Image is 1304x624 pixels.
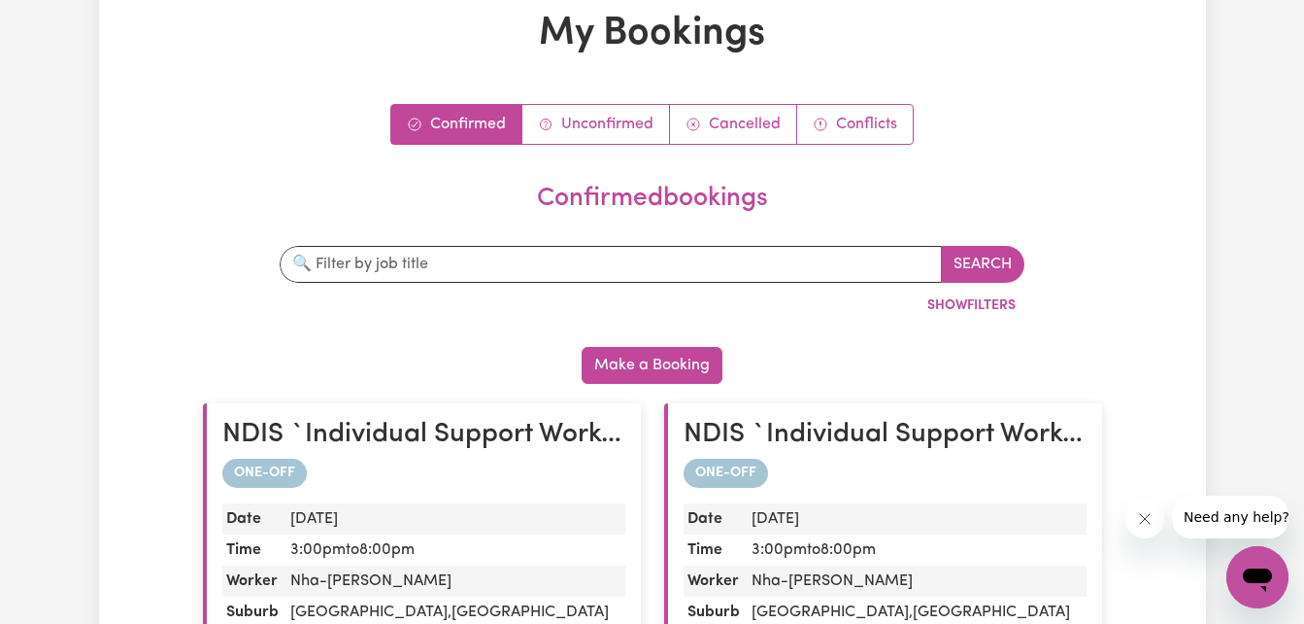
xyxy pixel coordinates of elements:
[684,535,744,566] dt: Time
[684,459,768,488] span: ONE-OFF
[582,347,722,384] button: Make a Booking
[797,105,913,144] a: Conflict bookings
[222,503,283,535] dt: Date
[283,503,625,535] dd: [DATE]
[211,184,1094,215] h2: confirmed bookings
[1125,500,1164,538] iframe: Close message
[927,298,967,313] span: Show
[941,246,1024,283] button: Search
[222,419,625,452] h2: NDIS `Individual Support Worker - North Ipswich
[744,535,1087,566] dd: 3:00pm to 8:00pm
[684,566,744,597] dt: Worker
[919,291,1024,321] button: ShowFilters
[684,459,1087,488] div: one-off booking
[222,459,625,488] div: one-off booking
[280,246,943,283] input: 🔍 Filter by job title
[744,566,1087,597] dd: Nha-[PERSON_NAME]
[222,459,307,488] span: ONE-OFF
[12,14,117,29] span: Need any help?
[684,503,744,535] dt: Date
[283,566,625,597] dd: Nha-[PERSON_NAME]
[1226,546,1288,608] iframe: Button to launch messaging window
[670,105,797,144] a: Cancelled bookings
[283,535,625,566] dd: 3:00pm to 8:00pm
[222,535,283,566] dt: Time
[203,11,1102,57] h1: My Bookings
[522,105,670,144] a: Unconfirmed bookings
[391,105,522,144] a: Confirmed bookings
[744,503,1087,535] dd: [DATE]
[684,419,1087,452] h2: NDIS `Individual Support Worker - North Ipswich
[1172,496,1288,538] iframe: Message from company
[222,566,283,597] dt: Worker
